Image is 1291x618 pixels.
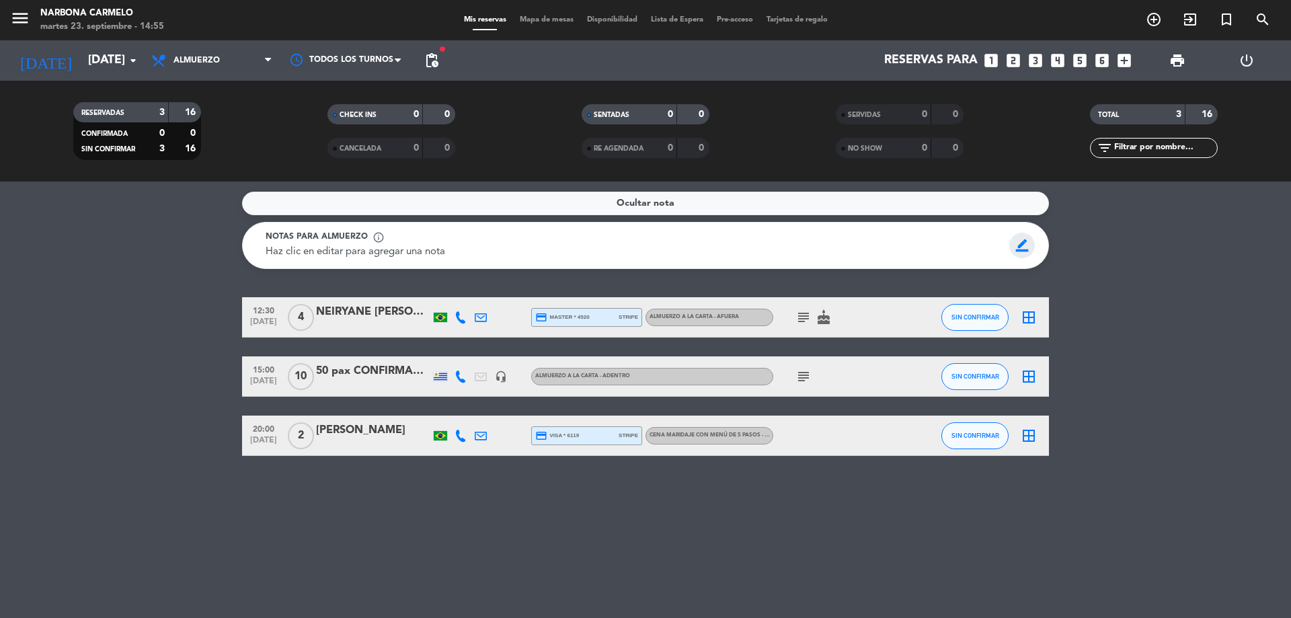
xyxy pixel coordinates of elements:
span: stripe [619,431,638,440]
strong: 0 [414,143,419,153]
i: exit_to_app [1182,11,1198,28]
span: fiber_manual_record [438,45,446,53]
i: border_all [1021,309,1037,325]
i: looks_4 [1049,52,1066,69]
span: Almuerzo [173,56,220,65]
strong: 16 [1202,110,1215,119]
i: border_all [1021,369,1037,385]
i: subject [795,309,812,325]
span: pending_actions [424,52,440,69]
strong: 3 [159,108,165,117]
div: NEIRYANE [PERSON_NAME] [316,303,430,321]
i: search [1255,11,1271,28]
strong: 3 [159,144,165,153]
i: [DATE] [10,46,81,75]
i: credit_card [535,430,547,442]
span: 4 [288,304,314,331]
span: [DATE] [247,377,280,392]
span: master * 4520 [535,311,590,323]
span: SIN CONFIRMAR [951,313,999,321]
i: menu [10,8,30,28]
span: stripe [619,313,638,321]
span: CANCELADA [340,145,381,152]
span: SIN CONFIRMAR [81,146,135,153]
i: looks_3 [1027,52,1044,69]
strong: 0 [668,143,673,153]
strong: 0 [159,128,165,138]
span: Mis reservas [457,16,513,24]
span: Almuerzo a la carta - Afuera [650,314,739,319]
span: NO SHOW [848,145,882,152]
strong: 0 [953,143,961,153]
div: Narbona Carmelo [40,7,164,20]
span: TOTAL [1098,112,1119,118]
span: RE AGENDADA [594,145,643,152]
i: looks_two [1005,52,1022,69]
span: Reservas para [884,54,978,67]
span: SIN CONFIRMAR [951,373,999,380]
strong: 0 [444,110,453,119]
button: SIN CONFIRMAR [941,304,1009,331]
strong: 3 [1176,110,1181,119]
i: looks_one [982,52,1000,69]
strong: 0 [699,143,707,153]
span: Ocultar nota [617,196,674,211]
i: subject [795,369,812,385]
span: Lista de Espera [644,16,710,24]
i: arrow_drop_down [125,52,141,69]
i: border_all [1021,428,1037,444]
span: info_outline [373,231,385,243]
i: headset_mic [495,371,507,383]
span: SENTADAS [594,112,629,118]
strong: 0 [190,128,198,138]
i: power_settings_new [1239,52,1255,69]
input: Filtrar por nombre... [1113,141,1217,155]
span: 15:00 [247,361,280,377]
span: CHECK INS [340,112,377,118]
span: Mapa de mesas [513,16,580,24]
strong: 0 [414,110,419,119]
span: print [1169,52,1185,69]
strong: 0 [953,110,961,119]
strong: 0 [922,110,927,119]
span: Cena maridaje con menú de 5 pasos - SOLO ADULTOS [650,432,807,438]
i: add_circle_outline [1146,11,1162,28]
span: Haz clic en editar para agregar una nota [266,247,445,257]
span: CONFIRMADA [81,130,128,137]
span: 2 [288,422,314,449]
i: credit_card [535,311,547,323]
strong: 0 [668,110,673,119]
div: LOG OUT [1212,40,1281,81]
button: SIN CONFIRMAR [941,363,1009,390]
span: 12:30 [247,302,280,317]
div: martes 23. septiembre - 14:55 [40,20,164,34]
i: add_box [1116,52,1133,69]
button: SIN CONFIRMAR [941,422,1009,449]
i: cake [816,309,832,325]
span: Pre-acceso [710,16,760,24]
span: Tarjetas de regalo [760,16,834,24]
button: menu [10,8,30,33]
span: Disponibilidad [580,16,644,24]
span: [DATE] [247,317,280,333]
i: looks_6 [1093,52,1111,69]
span: 10 [288,363,314,390]
i: turned_in_not [1218,11,1235,28]
strong: 0 [444,143,453,153]
span: visa * 6119 [535,430,579,442]
span: RESERVADAS [81,110,124,116]
strong: 0 [922,143,927,153]
span: Notas para almuerzo [266,231,368,244]
span: 20:00 [247,420,280,436]
span: SERVIDAS [848,112,881,118]
i: filter_list [1097,140,1113,156]
strong: 16 [185,108,198,117]
div: 50 pax CONFIRMADO GRUPO ALFA ROMEO - 50 PAX - ALMUERZO [316,362,430,380]
strong: 0 [699,110,707,119]
span: border_color [1009,233,1035,258]
i: looks_5 [1071,52,1089,69]
span: SIN CONFIRMAR [951,432,999,439]
span: [DATE] [247,436,280,451]
strong: 16 [185,144,198,153]
span: Almuerzo a la carta - Adentro [535,373,630,379]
